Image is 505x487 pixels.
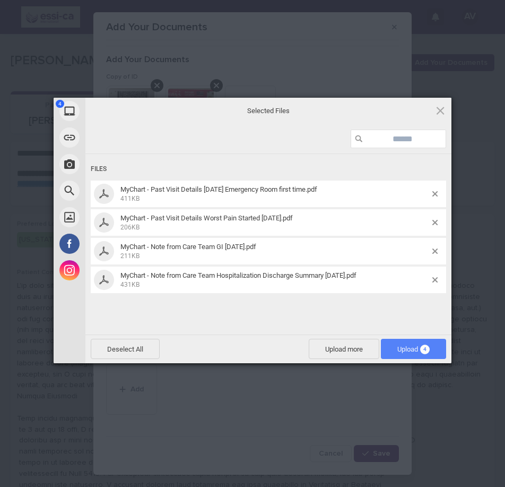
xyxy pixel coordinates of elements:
span: 4 [56,100,64,108]
span: MyChart - Past Visit Details Worst Pain Started [DATE].pdf [120,214,293,222]
span: Upload [381,339,446,359]
div: Take Photo [54,151,181,177]
span: 411KB [120,195,140,202]
span: MyChart - Past Visit Details Worst Pain Started Dec 20 2022.pdf [117,214,432,232]
span: Upload [397,345,430,353]
span: Upload more [309,339,379,359]
div: Instagram [54,257,181,284]
div: Facebook [54,230,181,257]
div: Web Search [54,177,181,204]
span: 431KB [120,281,140,288]
span: MyChart - Note from Care Team Hospitalization Discharge Summary [DATE].pdf [120,271,356,279]
span: Deselect All [91,339,160,359]
div: Files [91,159,446,179]
div: My Device [54,98,181,124]
span: MyChart - Note from Care Team GI Feb 4 2023.pdf [117,243,432,260]
span: Click here or hit ESC to close picker [434,105,446,116]
span: MyChart - Note from Care Team Hospitalization Discharge Summary Jan 9 2023.pdf [117,271,432,289]
span: 4 [420,345,430,354]
span: MyChart - Past Visit Details Dec 30 2022 Emergency Room first time.pdf [117,185,432,203]
span: MyChart - Past Visit Details [DATE] Emergency Room first time.pdf [120,185,317,193]
span: 206KB [120,224,140,231]
div: Unsplash [54,204,181,230]
span: 211KB [120,252,140,260]
span: MyChart - Note from Care Team GI [DATE].pdf [120,243,256,251]
span: Selected Files [162,106,375,115]
div: Link (URL) [54,124,181,151]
